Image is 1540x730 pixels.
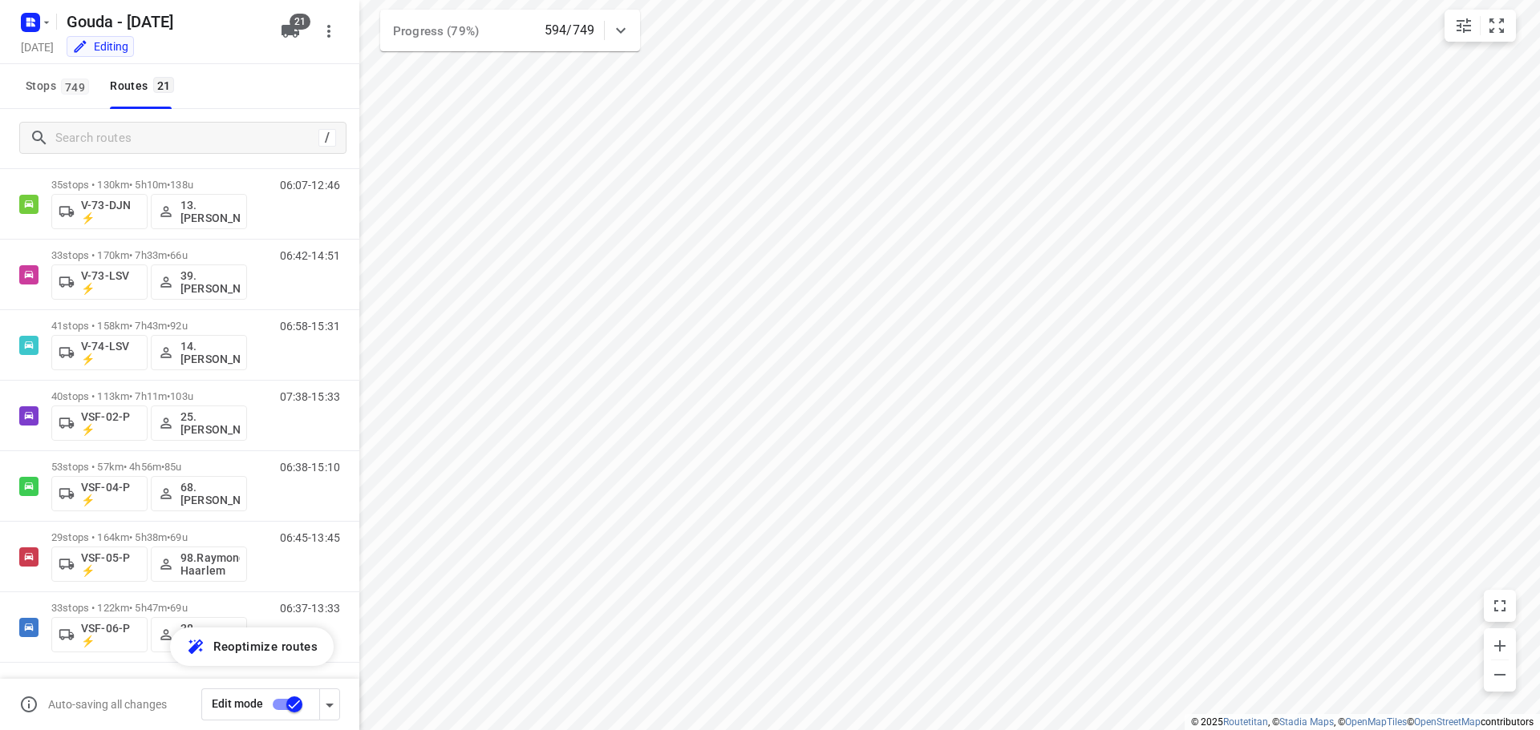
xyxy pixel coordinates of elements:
p: 06:38-15:10 [280,461,340,474]
button: 25. [PERSON_NAME] [151,405,247,441]
button: 14. [PERSON_NAME] [151,335,247,370]
p: 33 stops • 122km • 5h47m [51,602,247,614]
p: 33 stops • 170km • 7h33m [51,249,247,261]
span: 21 [153,77,175,93]
p: VSF-05-P ⚡ [81,551,140,577]
p: VSF-06-P ⚡ [81,622,140,647]
p: 35 stops • 130km • 5h10m [51,179,247,191]
p: 39.[PERSON_NAME] [180,269,240,295]
p: 06:58-15:31 [280,320,340,333]
h5: Project date [14,38,60,56]
p: 14. [PERSON_NAME] [180,340,240,365]
li: © 2025 , © , © © contributors [1191,716,1534,728]
span: 69u [170,602,187,614]
button: V-73-DJN ⚡ [51,194,148,229]
p: 40 stops • 113km • 7h11m [51,390,247,402]
span: Edit mode [212,697,263,710]
span: • [167,390,170,402]
p: 41 stops • 158km • 7h43m [51,320,247,332]
p: 06:07-12:46 [280,179,340,192]
span: Progress (79%) [393,24,479,38]
p: 29 stops • 164km • 5h38m [51,531,247,543]
span: • [167,531,170,543]
span: 138u [170,179,193,191]
button: V-74-LSV ⚡ [51,335,148,370]
p: 68.[PERSON_NAME] [180,481,240,506]
button: VSF-04-P ⚡ [51,476,148,511]
p: V-73-DJN ⚡ [81,199,140,224]
span: • [167,179,170,191]
div: Routes [110,76,179,96]
span: Reoptimize routes [213,636,318,657]
button: 13. [PERSON_NAME] [151,194,247,229]
button: 28.[PERSON_NAME] [151,617,247,652]
span: 103u [170,390,193,402]
a: Routetitan [1223,716,1268,728]
button: VSF-06-P ⚡ [51,617,148,652]
button: Reoptimize routes [170,627,334,666]
span: 66u [170,249,187,261]
p: Auto-saving all changes [48,698,167,711]
a: OpenStreetMap [1414,716,1481,728]
p: 25. [PERSON_NAME] [180,410,240,436]
span: 21 [290,14,310,30]
button: VSF-05-P ⚡ [51,546,148,582]
button: 98.Raymond Haarlem [151,546,247,582]
p: 53 stops • 57km • 4h56m [51,461,247,473]
p: 594/749 [545,21,594,40]
button: Fit zoom [1481,10,1513,42]
a: Stadia Maps [1279,716,1334,728]
p: 98.Raymond Haarlem [180,551,240,577]
span: • [167,320,170,332]
div: Driver app settings [320,694,339,714]
p: 28.[PERSON_NAME] [180,622,240,647]
p: VSF-04-P ⚡ [81,481,140,506]
span: • [167,249,170,261]
h5: Rename [60,9,268,34]
button: Map settings [1448,10,1480,42]
span: • [161,461,164,473]
div: Progress (79%)594/749 [380,10,640,51]
span: 69u [170,531,187,543]
button: V-73-LSV ⚡ [51,264,148,300]
p: 13. [PERSON_NAME] [180,199,240,224]
p: 06:37-13:33 [280,602,340,615]
a: OpenMapTiles [1345,716,1407,728]
span: Stops [26,76,94,96]
div: You are currently in edit mode. [72,38,128,54]
button: 39.[PERSON_NAME] [151,264,247,300]
p: V-74-LSV ⚡ [81,340,140,365]
p: V-73-LSV ⚡ [81,269,140,295]
button: 21 [274,15,306,47]
p: 07:38-15:33 [280,390,340,403]
span: 749 [61,79,89,95]
button: VSF-02-P ⚡ [51,405,148,441]
span: 92u [170,320,187,332]
p: 06:45-13:45 [280,531,340,544]
div: / [318,129,336,147]
button: More [313,15,345,47]
p: 06:42-14:51 [280,249,340,262]
input: Search routes [55,126,318,151]
div: small contained button group [1445,10,1516,42]
p: VSF-02-P ⚡ [81,410,140,436]
span: 85u [164,461,181,473]
span: • [167,602,170,614]
button: 68.[PERSON_NAME] [151,476,247,511]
